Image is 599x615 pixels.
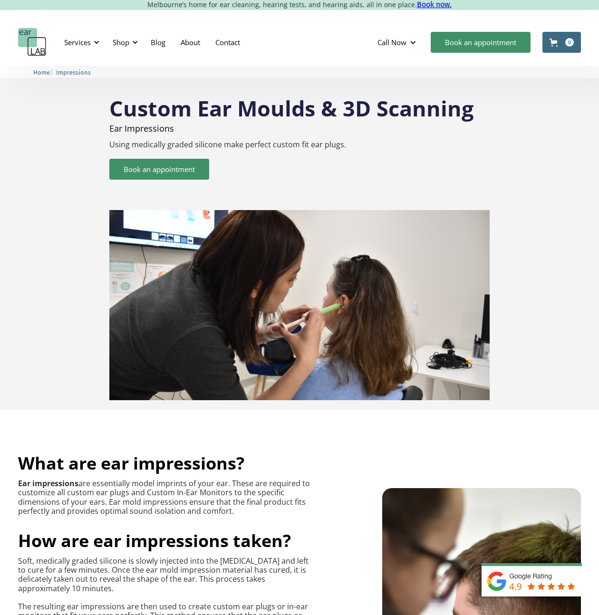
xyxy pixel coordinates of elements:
div: Shop [107,28,141,57]
span: Impressions [56,69,91,76]
a: Contact [208,29,248,56]
span: How are ear impressions taken? [18,529,291,552]
p: Using medically graded silicone make perfect custom fit ear plugs. [109,140,490,149]
a: Impressions [56,67,91,77]
div: Call Now [377,38,406,47]
h1: Custom Ear Moulds & 3D Scanning [109,87,490,119]
span: Home [33,69,50,76]
h2: What are ear impressions? [18,452,244,474]
img: 3D scanning & ear impressions service at earLAB [109,210,490,400]
p: Ear Impressions [109,124,490,133]
a: home [18,28,47,57]
li: 〉 [33,67,56,77]
a: Book an appointment [109,159,209,180]
a: Open cart [542,32,581,53]
strong: Ear impressions [18,478,78,489]
a: Home [33,67,50,77]
a: Book an appointment [431,32,531,53]
div: Shop [113,38,129,47]
div: 0 [565,38,574,47]
a: Blog [143,29,173,56]
div: Call Now [370,28,426,57]
div: Services [58,28,102,57]
div: Services [64,38,91,47]
a: About [173,29,208,56]
p: are essentially model imprints of your ear. These are required to customize all custom ear plugs ... [18,479,316,516]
